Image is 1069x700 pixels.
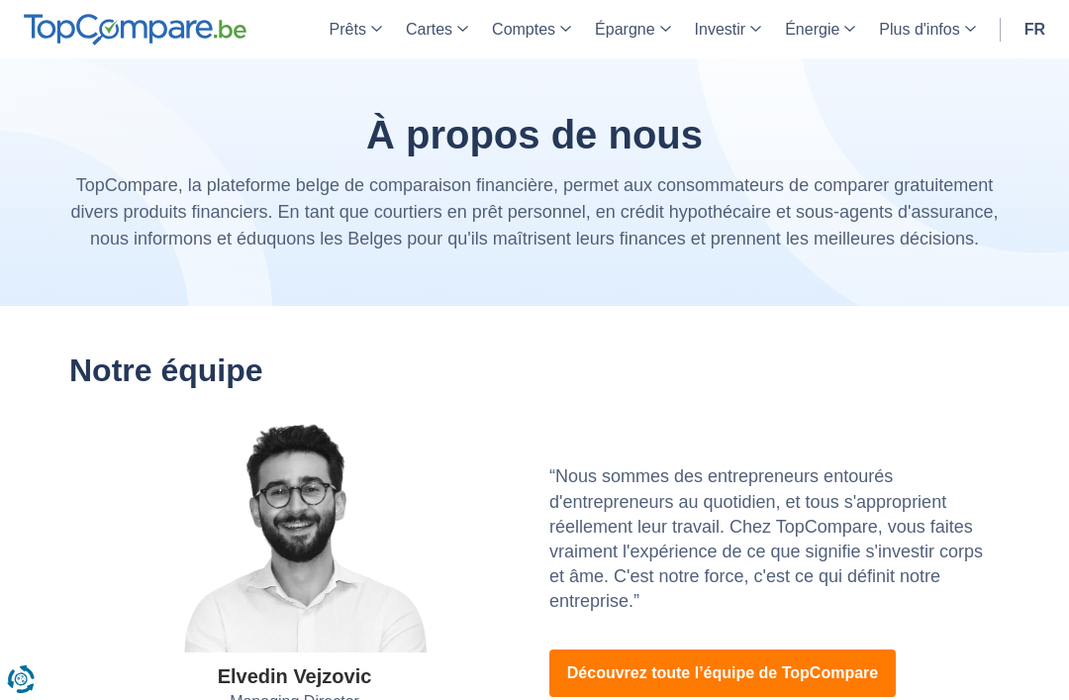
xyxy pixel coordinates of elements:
h2: Notre équipe [69,353,1000,388]
a: Découvrez toute l’équipe de TopCompare [549,650,896,697]
h1: À propos de nous [69,113,1000,156]
img: TopCompare [24,14,246,46]
p: “Nous sommes des entrepreneurs entourés d'entrepreneurs au quotidien, et tous s'approprient réell... [549,464,1000,614]
div: Elvedin Vejzovic [218,662,372,691]
img: Elvedin Vejzovic [137,418,453,652]
p: TopCompare, la plateforme belge de comparaison financière, permet aux consommateurs de comparer g... [69,172,1000,252]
